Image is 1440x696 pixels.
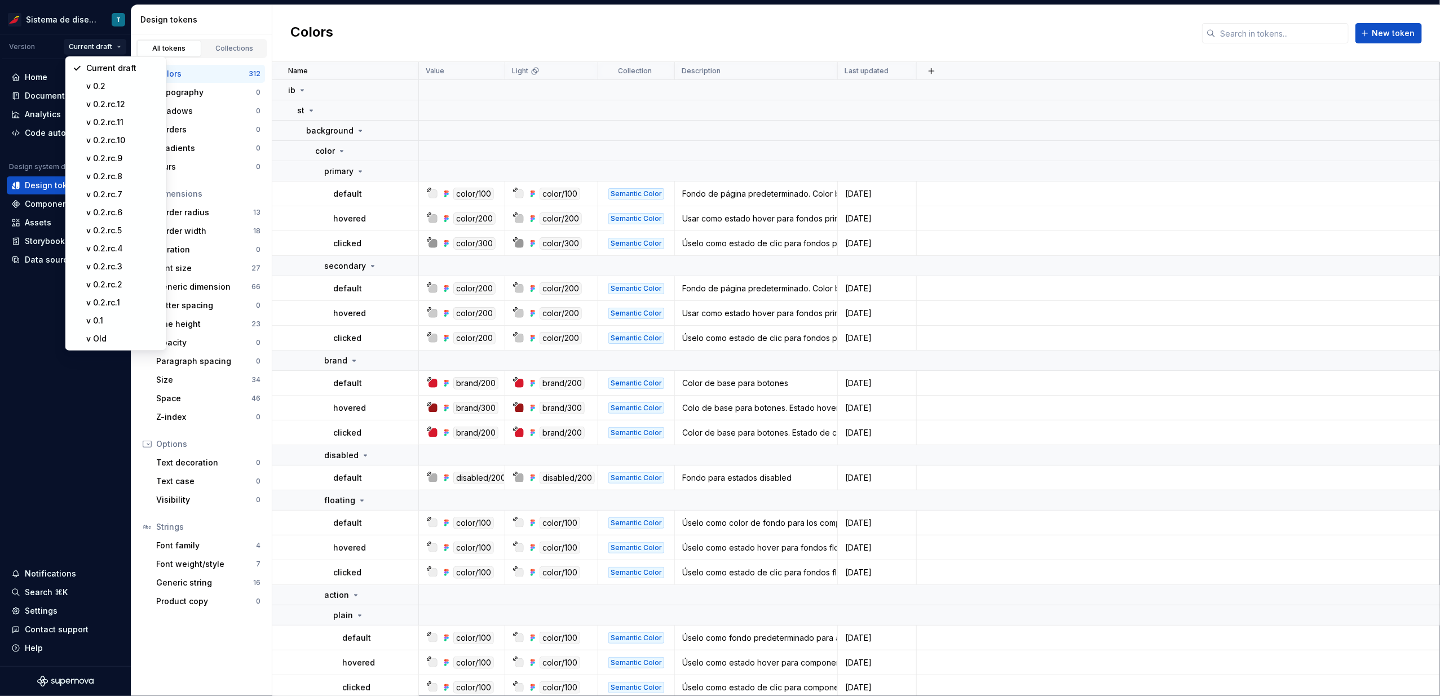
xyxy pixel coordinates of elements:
div: v 0.2.rc.10 [86,135,160,146]
div: v 0.2.rc.11 [86,117,160,128]
div: v 0.2 [86,81,160,92]
div: v 0.2.rc.2 [86,279,160,290]
div: v 0.2.rc.9 [86,153,160,164]
div: v 0.2.rc.6 [86,207,160,218]
div: v 0.2.rc.5 [86,225,160,236]
div: v 0.2.rc.1 [86,297,160,308]
div: Current draft [86,63,160,74]
div: v 0.2.rc.3 [86,261,160,272]
div: v Old [86,333,160,344]
div: v 0.2.rc.4 [86,243,160,254]
div: v 0.2.rc.7 [86,189,160,200]
div: v 0.2.rc.8 [86,171,160,182]
div: v 0.1 [86,315,160,326]
div: v 0.2.rc.12 [86,99,160,110]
